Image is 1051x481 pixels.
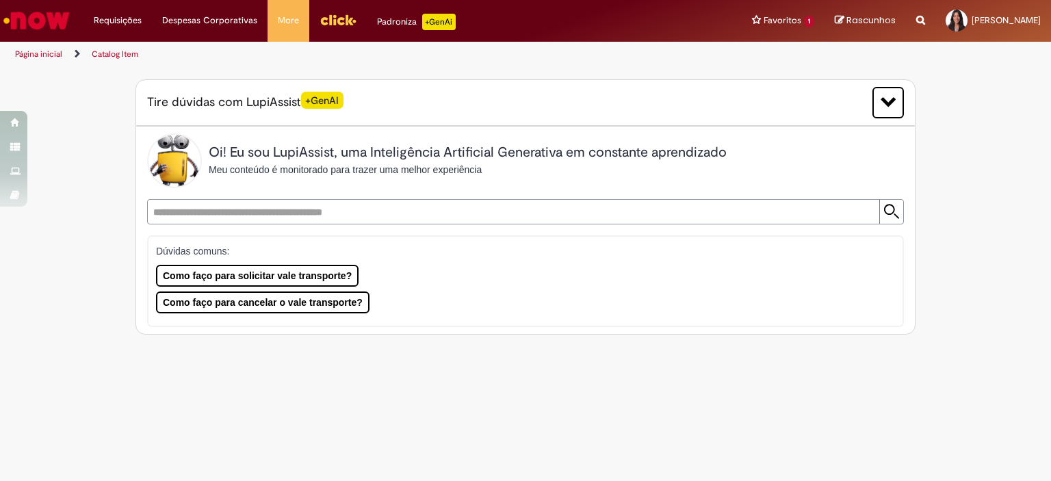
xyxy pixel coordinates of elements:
[377,14,456,30] div: Padroniza
[162,14,257,27] span: Despesas Corporativas
[972,14,1041,26] span: [PERSON_NAME]
[879,200,903,224] input: Submit
[1,7,72,34] img: ServiceNow
[10,42,690,67] ul: Trilhas de página
[209,145,727,160] h2: Oi! Eu sou LupiAssist, uma Inteligência Artificial Generativa em constante aprendizado
[764,14,801,27] span: Favoritos
[94,14,142,27] span: Requisições
[422,14,456,30] p: +GenAi
[835,14,896,27] a: Rascunhos
[846,14,896,27] span: Rascunhos
[301,92,343,109] span: +GenAI
[156,291,369,313] button: Como faço para cancelar o vale transporte?
[209,164,482,175] span: Meu conteúdo é monitorado para trazer uma melhor experiência
[92,49,138,60] a: Catalog Item
[156,265,359,287] button: Como faço para solicitar vale transporte?
[147,133,202,188] img: Lupi
[156,244,881,258] p: Dúvidas comuns:
[15,49,62,60] a: Página inicial
[147,94,343,111] span: Tire dúvidas com LupiAssist
[320,10,356,30] img: click_logo_yellow_360x200.png
[278,14,299,27] span: More
[804,16,814,27] span: 1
